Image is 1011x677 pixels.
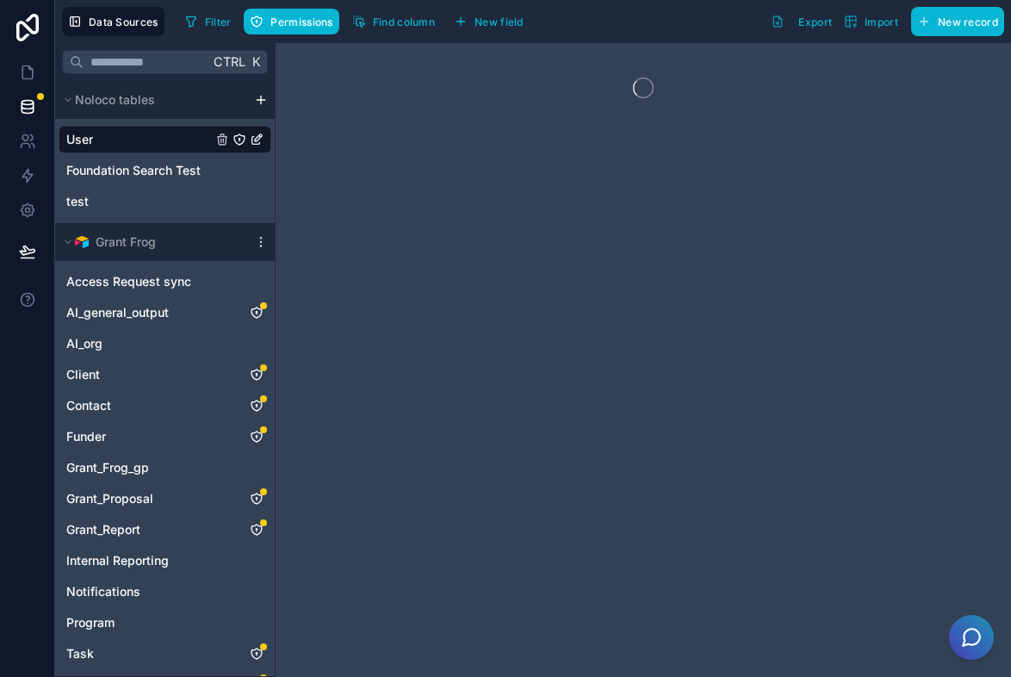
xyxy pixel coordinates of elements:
span: K [250,56,262,68]
button: Filter [178,9,238,34]
span: New field [474,16,524,28]
button: Permissions [244,9,338,34]
button: Export [765,7,838,36]
span: Export [798,16,832,28]
button: Find column [346,9,441,34]
span: Ctrl [212,51,247,72]
span: Permissions [270,16,332,28]
span: Filter [205,16,232,28]
a: New record [904,7,1004,36]
span: Find column [373,16,435,28]
button: Import [838,7,904,36]
button: Data Sources [62,7,164,36]
button: New record [911,7,1004,36]
span: New record [938,16,998,28]
span: Import [865,16,898,28]
span: Data Sources [89,16,158,28]
button: New field [448,9,530,34]
a: Permissions [244,9,345,34]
